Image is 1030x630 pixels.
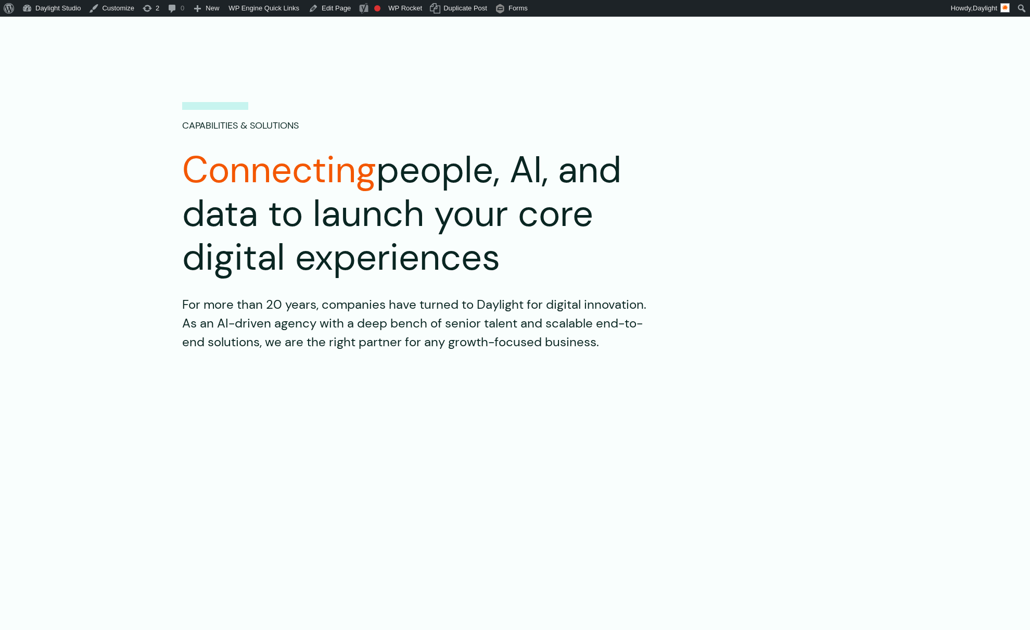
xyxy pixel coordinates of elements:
p: For more than 20 years, companies have turned to Daylight for digital innovation. As an AI-driven... [182,295,651,351]
span: Connecting [182,146,376,194]
p: Capabilities & Solutions [182,102,299,133]
h1: people, AI, and data to launch your core digital experiences [182,148,703,280]
div: Focus keyphrase not set [374,5,380,11]
span: Daylight [973,4,997,12]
